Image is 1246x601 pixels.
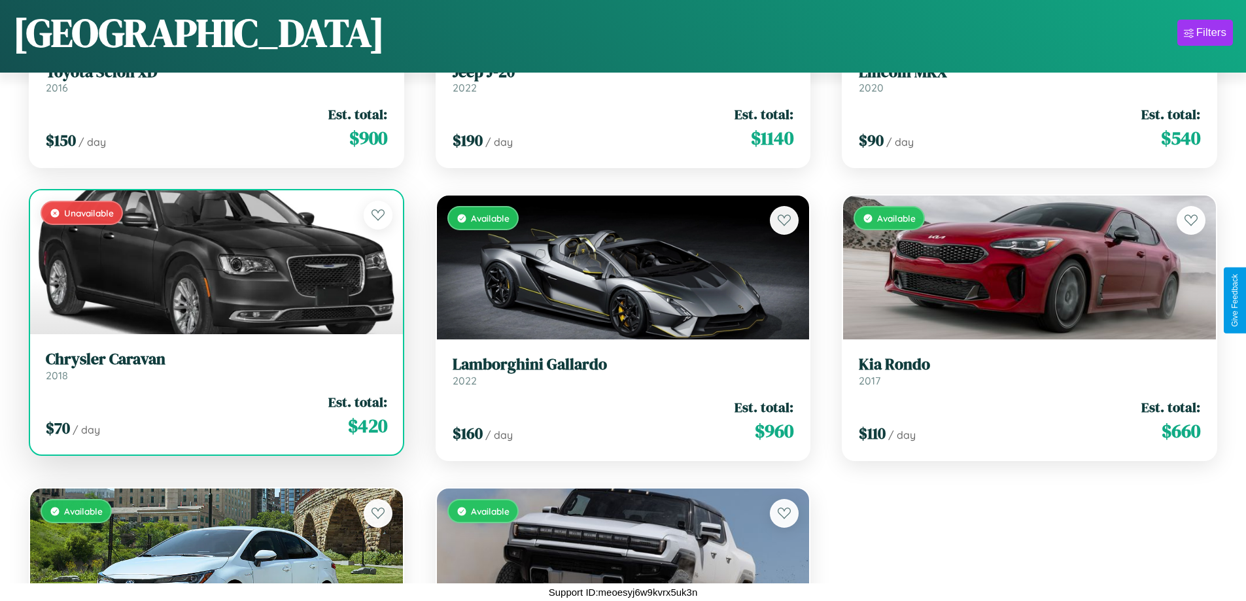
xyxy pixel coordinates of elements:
p: Support ID: meoesyj6w9kvrx5uk3n [549,583,698,601]
span: Est. total: [1141,105,1200,124]
span: $ 110 [859,422,886,444]
span: / day [886,135,914,148]
span: 2018 [46,369,68,382]
span: $ 660 [1162,418,1200,444]
span: 2020 [859,81,884,94]
a: Jeep J-202022 [453,63,794,95]
h3: Chrysler Caravan [46,350,387,369]
span: Available [471,506,510,517]
h3: Jeep J-20 [453,63,794,82]
span: 2017 [859,374,880,387]
span: $ 150 [46,129,76,151]
span: Est. total: [1141,398,1200,417]
span: / day [888,428,916,441]
span: Unavailable [64,207,114,218]
h3: Lincoln MKX [859,63,1200,82]
span: Available [471,213,510,224]
span: Est. total: [735,105,793,124]
span: / day [73,423,100,436]
h1: [GEOGRAPHIC_DATA] [13,6,385,60]
span: $ 90 [859,129,884,151]
h3: Kia Rondo [859,355,1200,374]
span: $ 160 [453,422,483,444]
span: Available [64,506,103,517]
a: Kia Rondo2017 [859,355,1200,387]
span: $ 900 [349,125,387,151]
span: $ 420 [348,413,387,439]
a: Lamborghini Gallardo2022 [453,355,794,387]
span: 2016 [46,81,68,94]
span: / day [485,135,513,148]
a: Chrysler Caravan2018 [46,350,387,382]
span: Est. total: [328,392,387,411]
span: $ 190 [453,129,483,151]
a: Lincoln MKX2020 [859,63,1200,95]
span: / day [485,428,513,441]
div: Filters [1196,26,1226,39]
span: $ 540 [1161,125,1200,151]
span: / day [78,135,106,148]
a: Toyota Scion xD2016 [46,63,387,95]
h3: Lamborghini Gallardo [453,355,794,374]
span: $ 1140 [751,125,793,151]
span: 2022 [453,374,477,387]
span: Available [877,213,916,224]
button: Filters [1177,20,1233,46]
span: $ 70 [46,417,70,439]
div: Give Feedback [1230,274,1239,327]
span: 2022 [453,81,477,94]
span: $ 960 [755,418,793,444]
span: Est. total: [328,105,387,124]
h3: Toyota Scion xD [46,63,387,82]
span: Est. total: [735,398,793,417]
